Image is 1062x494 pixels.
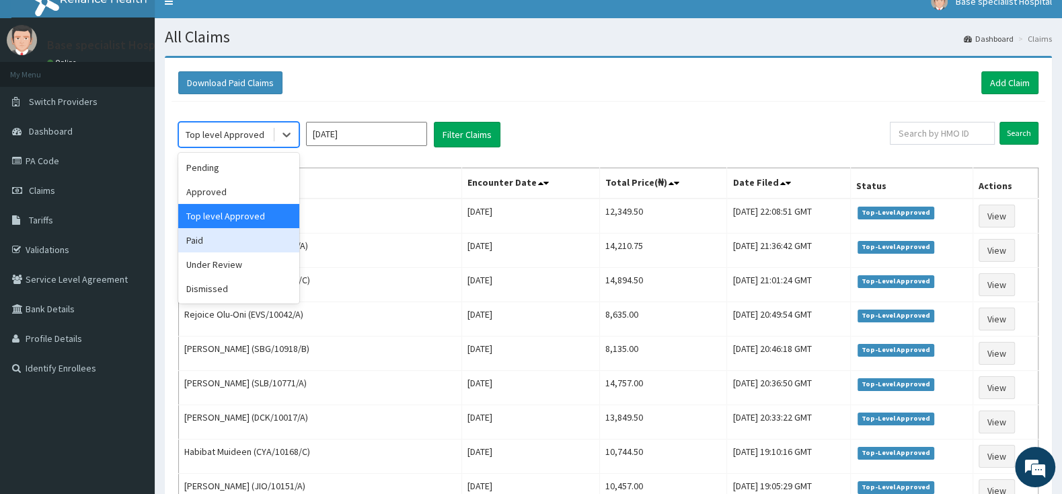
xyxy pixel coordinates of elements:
td: [DATE] [461,268,599,302]
td: 12,349.50 [599,199,727,234]
span: Top-Level Approved [858,378,935,390]
td: 8,635.00 [599,302,727,337]
td: [PERSON_NAME] (KAN/10113/A) [179,234,462,268]
td: [DATE] [461,302,599,337]
div: Chat with us now [70,75,226,93]
td: [DATE] 21:36:42 GMT [727,234,850,268]
a: Online [47,58,79,67]
input: Search [999,122,1038,145]
div: Minimize live chat window [221,7,253,39]
td: 14,894.50 [599,268,727,302]
td: [DATE] 20:46:18 GMT [727,337,850,371]
img: d_794563401_company_1708531726252_794563401 [25,67,54,101]
button: Download Paid Claims [178,71,282,94]
div: Top level Approved [178,204,299,228]
td: 8,135.00 [599,337,727,371]
div: Under Review [178,252,299,277]
th: Total Price(₦) [599,168,727,199]
td: [DATE] [461,405,599,439]
span: We're online! [78,156,186,292]
span: Top-Level Approved [858,413,935,425]
td: Rejoice Olu-Oni (EVS/10042/A) [179,302,462,337]
th: Date Filed [727,168,850,199]
span: Switch Providers [29,96,98,108]
td: [DATE] 19:10:16 GMT [727,439,850,474]
td: [DATE] 20:33:22 GMT [727,405,850,439]
input: Select Month and Year [306,122,427,146]
span: Top-Level Approved [858,207,935,219]
a: View [979,342,1015,365]
div: Approved [178,180,299,204]
td: [PERSON_NAME] (DCK/10017/A) [179,405,462,439]
a: View [979,239,1015,262]
td: [DATE] [461,234,599,268]
td: 14,210.75 [599,234,727,268]
a: Add Claim [981,71,1038,94]
span: Top-Level Approved [858,344,935,356]
textarea: Type your message and hit 'Enter' [7,341,256,388]
td: 10,744.50 [599,439,727,474]
span: Dashboard [29,125,73,137]
td: [PERSON_NAME] (SLB/10771/A) [179,371,462,405]
td: [DATE] [461,337,599,371]
span: Top-Level Approved [858,481,935,493]
a: Dashboard [964,33,1014,44]
td: [PERSON_NAME] (SBG/10918/B) [179,337,462,371]
td: Habibat Muideen (CYA/10168/C) [179,439,462,474]
a: View [979,376,1015,399]
td: [DATE] [461,371,599,405]
a: View [979,445,1015,468]
td: Habibat Muideen (CYA/10168/C) [179,268,462,302]
a: View [979,273,1015,296]
th: Actions [973,168,1038,199]
td: Aremu Sheriff (DCK/10003/A) [179,199,462,234]
p: Base specialist Hospital [47,39,173,51]
span: Top-Level Approved [858,275,935,287]
a: View [979,205,1015,227]
div: Top level Approved [186,128,264,141]
td: [DATE] 21:01:24 GMT [727,268,850,302]
span: Top-Level Approved [858,310,935,322]
div: Paid [178,228,299,252]
img: User Image [7,25,37,55]
button: Filter Claims [434,122,500,147]
a: View [979,308,1015,330]
input: Search by HMO ID [890,122,995,145]
h1: All Claims [165,28,1052,46]
div: Pending [178,155,299,180]
td: [DATE] [461,199,599,234]
span: Top-Level Approved [858,241,935,253]
th: Status [850,168,973,199]
span: Tariffs [29,214,53,226]
td: [DATE] [461,439,599,474]
a: View [979,411,1015,433]
th: Name [179,168,462,199]
td: 13,849.50 [599,405,727,439]
li: Claims [1015,33,1052,44]
span: Top-Level Approved [858,447,935,459]
td: [DATE] 20:36:50 GMT [727,371,850,405]
td: [DATE] 22:08:51 GMT [727,199,850,234]
td: 14,757.00 [599,371,727,405]
th: Encounter Date [461,168,599,199]
div: Dismissed [178,277,299,301]
td: [DATE] 20:49:54 GMT [727,302,850,337]
span: Claims [29,184,55,197]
